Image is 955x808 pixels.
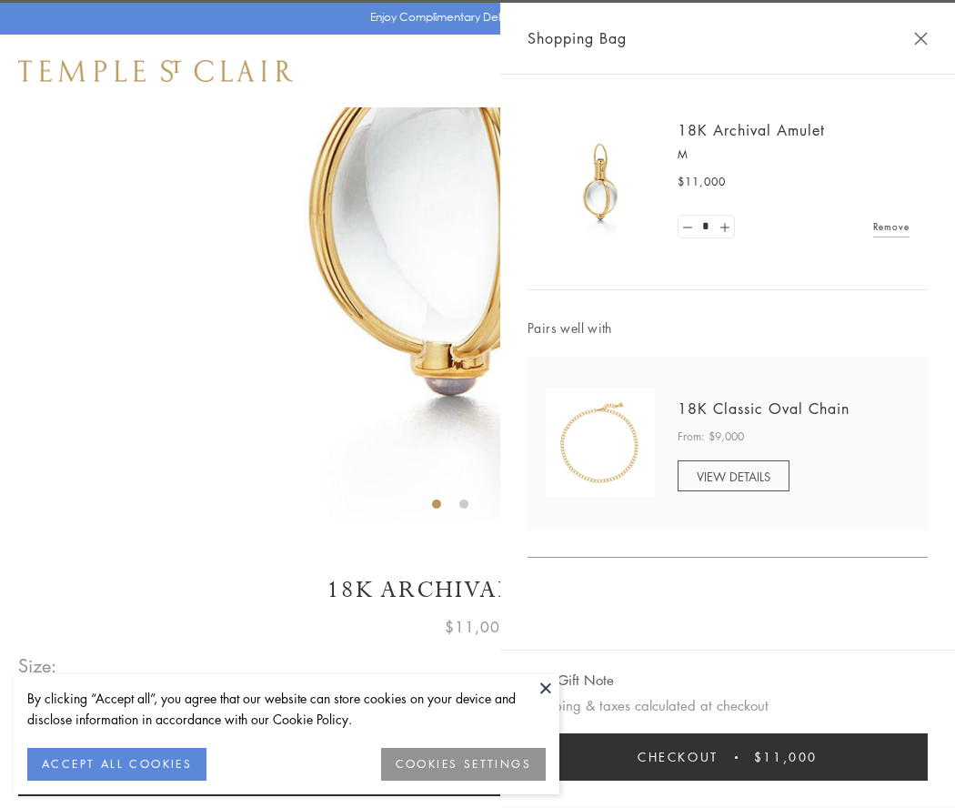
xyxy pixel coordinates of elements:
[528,733,928,781] button: Checkout $11,000
[528,26,627,50] span: Shopping Bag
[914,32,928,45] button: Close Shopping Bag
[370,8,577,26] p: Enjoy Complimentary Delivery & Returns
[679,216,697,238] a: Set quantity to 0
[678,428,744,446] span: From: $9,000
[18,60,293,82] img: Temple St. Clair
[27,688,546,730] div: By clicking “Accept all”, you agree that our website can store cookies on your device and disclos...
[678,173,726,191] span: $11,000
[546,389,655,498] img: N88865-OV18
[27,748,206,781] button: ACCEPT ALL COOKIES
[638,747,719,767] span: Checkout
[18,574,937,606] h1: 18K Archival Amulet
[445,615,510,639] span: $11,000
[715,216,733,238] a: Set quantity to 2
[528,669,614,692] button: Add Gift Note
[678,120,825,140] a: 18K Archival Amulet
[678,399,849,419] a: 18K Classic Oval Chain
[678,460,789,491] a: VIEW DETAILS
[754,747,818,767] span: $11,000
[18,651,58,681] span: Size:
[678,146,910,164] p: M
[528,694,928,717] p: Shipping & taxes calculated at checkout
[528,318,928,338] span: Pairs well with
[546,127,655,237] img: 18K Archival Amulet
[381,748,546,781] button: COOKIES SETTINGS
[697,468,770,485] span: VIEW DETAILS
[873,217,910,237] a: Remove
